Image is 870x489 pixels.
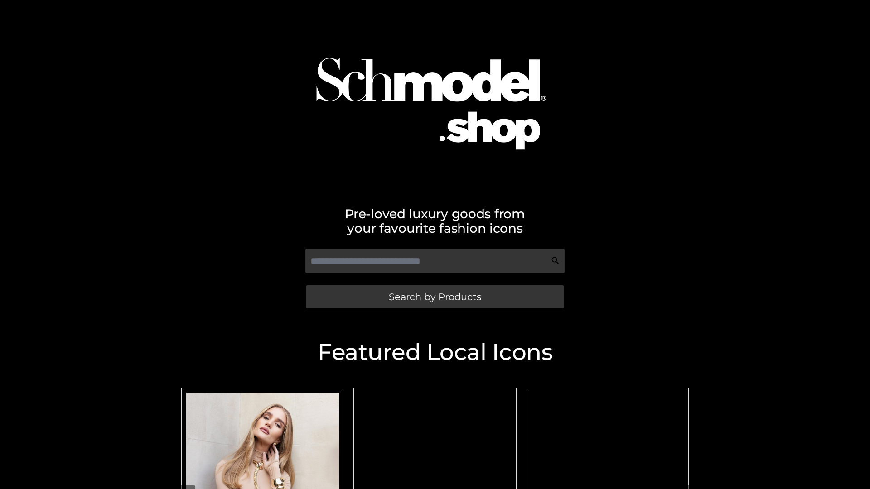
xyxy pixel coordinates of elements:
img: Search Icon [551,256,560,265]
a: Search by Products [306,285,564,308]
h2: Pre-loved luxury goods from your favourite fashion icons [177,206,693,235]
h2: Featured Local Icons​ [177,341,693,364]
span: Search by Products [389,292,481,302]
